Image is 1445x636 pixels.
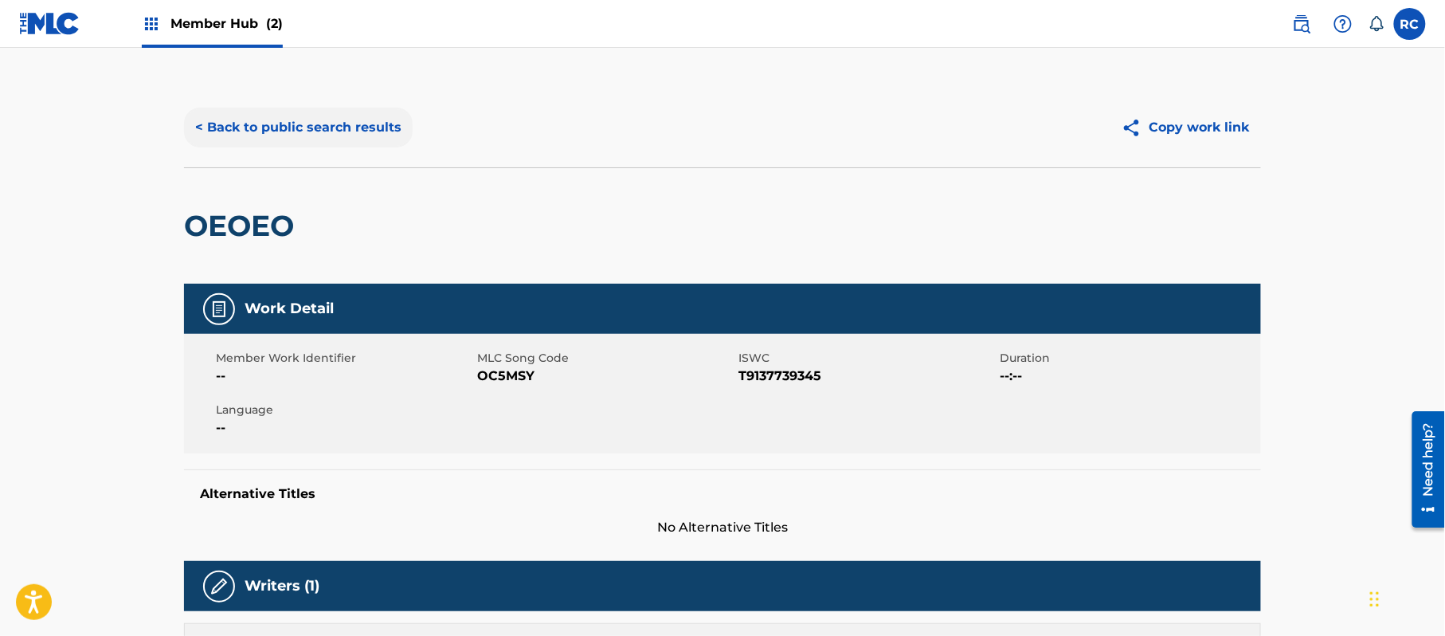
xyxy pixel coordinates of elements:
[1286,8,1318,40] a: Public Search
[245,300,334,318] h5: Work Detail
[184,108,413,147] button: < Back to public search results
[216,418,473,438] span: --
[142,14,161,33] img: Top Rightsholders
[738,350,996,367] span: ISWC
[1000,367,1257,386] span: --:--
[1370,575,1380,623] div: Drag
[184,518,1261,537] span: No Alternative Titles
[216,367,473,386] span: --
[184,208,302,244] h2: OEOEO
[1394,8,1426,40] div: User Menu
[245,577,319,595] h5: Writers (1)
[477,367,734,386] span: OC5MSY
[216,402,473,418] span: Language
[1292,14,1311,33] img: search
[1365,559,1445,636] iframe: Chat Widget
[738,367,996,386] span: T9137739345
[200,486,1245,502] h5: Alternative Titles
[1369,16,1384,32] div: Notifications
[1122,118,1149,138] img: Copy work link
[1400,406,1445,534] iframe: Resource Center
[19,12,80,35] img: MLC Logo
[210,577,229,596] img: Writers
[477,350,734,367] span: MLC Song Code
[1327,8,1359,40] div: Help
[1110,108,1261,147] button: Copy work link
[170,14,283,33] span: Member Hub
[216,350,473,367] span: Member Work Identifier
[266,16,283,31] span: (2)
[1333,14,1353,33] img: help
[210,300,229,319] img: Work Detail
[1000,350,1257,367] span: Duration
